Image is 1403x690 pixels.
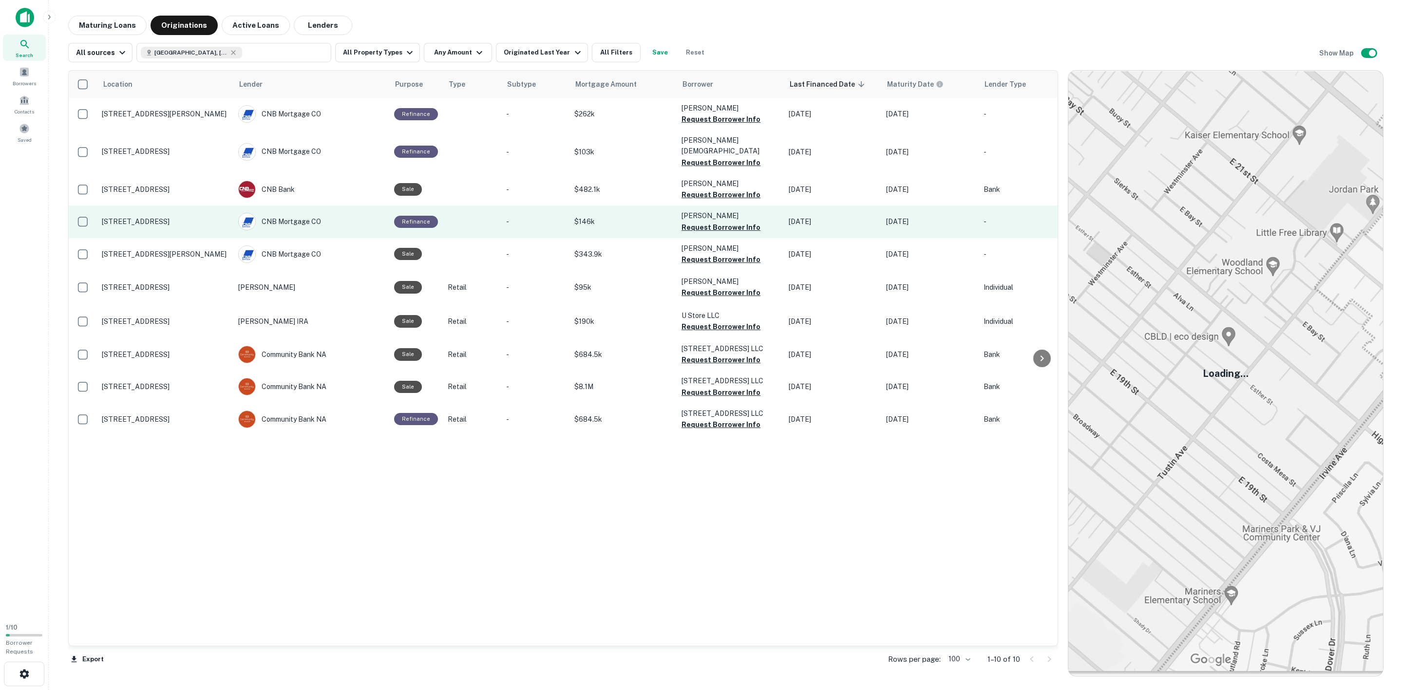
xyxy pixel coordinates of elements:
p: [DATE] [886,282,974,293]
button: Request Borrower Info [682,321,760,333]
iframe: Chat Widget [1354,612,1403,659]
div: CNB Bank [238,181,384,198]
p: $262k [574,109,672,119]
button: Request Borrower Info [682,113,760,125]
p: $103k [574,147,672,157]
p: - [506,147,565,157]
p: - [506,282,565,293]
img: picture [239,181,255,198]
p: Retail [448,381,496,392]
p: [DATE] [789,414,876,425]
button: Request Borrower Info [682,222,760,233]
p: Retail [448,349,496,360]
p: [PERSON_NAME] IRA [238,316,384,327]
p: [DATE] [789,381,876,392]
th: Mortgage Amount [569,71,677,98]
p: - [506,381,565,392]
p: - [984,216,1062,227]
span: Mortgage Amount [575,78,649,90]
span: Contacts [15,108,34,115]
p: $8.1M [574,381,672,392]
th: Maturity dates displayed may be estimated. Please contact the lender for the most accurate maturi... [881,71,979,98]
div: Community Bank NA [238,378,384,395]
img: map-placeholder.webp [1068,71,1383,676]
span: 1 / 10 [6,624,18,631]
span: Location [103,78,145,90]
p: [STREET_ADDRESS] [102,283,228,292]
img: picture [239,378,255,395]
button: Request Borrower Info [682,354,760,366]
p: [DATE] [886,184,974,195]
a: Saved [3,119,46,146]
p: [STREET_ADDRESS] [102,415,228,424]
p: [STREET_ADDRESS][PERSON_NAME] [102,250,228,259]
th: Last Financed Date [784,71,881,98]
div: CNB Mortgage CO [238,245,384,263]
p: [PERSON_NAME] [682,243,779,254]
th: Location [97,71,233,98]
span: Saved [18,136,32,144]
p: $343.9k [574,249,672,260]
p: [DATE] [789,316,876,327]
button: All Filters [592,43,641,62]
span: Type [449,78,465,90]
span: [GEOGRAPHIC_DATA], [GEOGRAPHIC_DATA] 14469, [GEOGRAPHIC_DATA] [154,48,228,57]
a: Search [3,35,46,61]
button: Lenders [294,16,352,35]
p: $190k [574,316,672,327]
div: CNB Mortgage CO [238,105,384,123]
button: Maturing Loans [68,16,147,35]
p: [DATE] [886,316,974,327]
button: Request Borrower Info [682,387,760,398]
button: Save your search to get updates of matches that match your search criteria. [645,43,676,62]
th: Lender Type [979,71,1066,98]
p: $95k [574,282,672,293]
span: Borrowers [13,79,36,87]
p: [DATE] [789,109,876,119]
span: Purpose [395,78,436,90]
p: [DATE] [789,184,876,195]
button: All Property Types [335,43,420,62]
a: Contacts [3,91,46,117]
p: [PERSON_NAME][DEMOGRAPHIC_DATA] [682,135,779,156]
p: [DATE] [886,109,974,119]
div: All sources [76,47,128,58]
button: Request Borrower Info [682,189,760,201]
p: - [506,184,565,195]
div: Borrowers [3,63,46,89]
p: Bank [984,414,1062,425]
h5: Loading... [1203,366,1249,381]
p: [PERSON_NAME] [682,210,779,221]
button: All sources [68,43,133,62]
div: Sale [394,281,422,293]
span: Subtype [507,78,536,90]
p: [STREET_ADDRESS] LLC [682,343,779,354]
p: [DATE] [789,249,876,260]
p: [STREET_ADDRESS] [102,317,228,326]
div: This loan purpose was for refinancing [394,108,438,120]
th: Lender [233,71,389,98]
p: [STREET_ADDRESS] [102,147,228,156]
h6: Maturity Date [887,79,934,90]
p: - [506,349,565,360]
div: Sale [394,315,422,327]
p: Bank [984,349,1062,360]
th: Borrower [677,71,784,98]
p: [PERSON_NAME] [682,103,779,113]
p: [PERSON_NAME] [238,282,384,293]
span: Lender Type [985,78,1026,90]
p: $146k [574,216,672,227]
p: Individual [984,316,1062,327]
p: [PERSON_NAME] [682,178,779,189]
div: This loan purpose was for refinancing [394,413,438,425]
img: picture [239,246,255,262]
button: Export [68,652,106,667]
p: [DATE] [886,147,974,157]
p: - [506,249,565,260]
button: Active Loans [222,16,290,35]
p: $684.5k [574,349,672,360]
img: picture [239,213,255,230]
